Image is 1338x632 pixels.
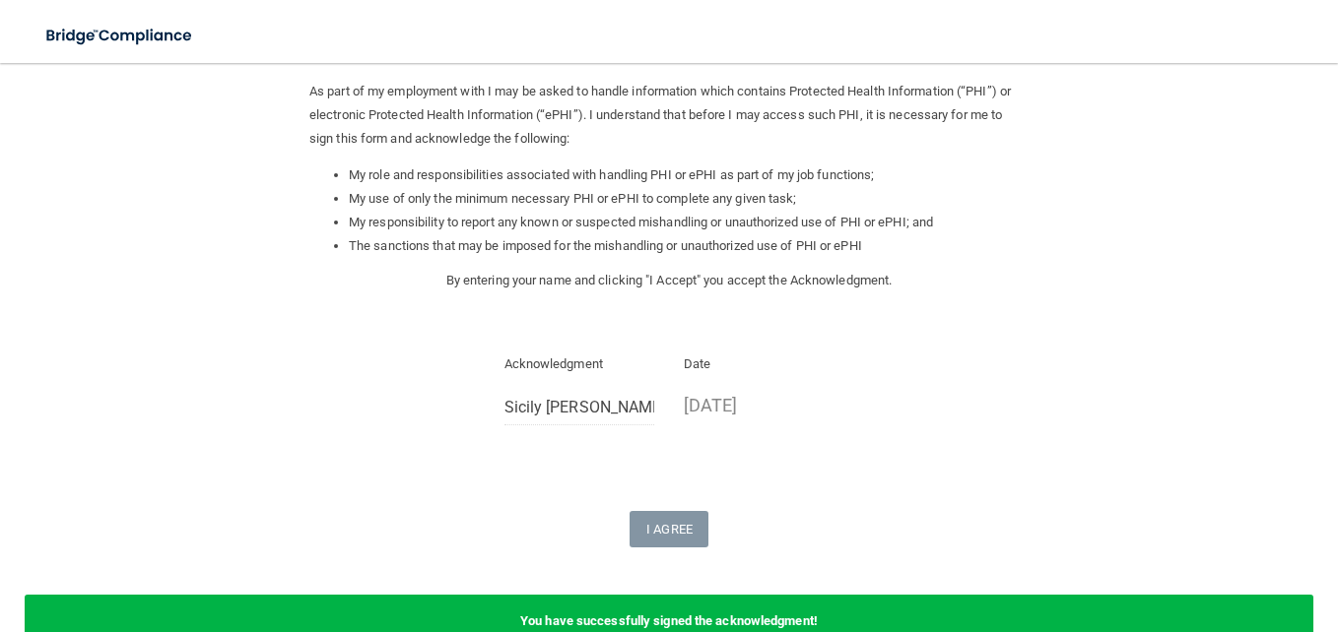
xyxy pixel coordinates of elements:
li: My use of only the minimum necessary PHI or ePHI to complete any given task; [349,187,1029,211]
p: As part of my employment with I may be asked to handle information which contains Protected Healt... [309,80,1029,151]
p: [DATE] [684,389,835,421]
b: You have successfully signed the acknowledgment! [520,613,818,628]
li: My responsibility to report any known or suspected mishandling or unauthorized use of PHI or ePHI... [349,211,1029,234]
p: Date [684,352,835,376]
iframe: Drift Widget Chat Controller [1239,496,1314,571]
button: I Agree [630,511,708,547]
p: Acknowledgment [504,352,655,376]
li: My role and responsibilities associated with handling PHI or ePHI as part of my job functions; [349,163,1029,187]
p: By entering your name and clicking "I Accept" you accept the Acknowledgment. [309,269,1029,292]
input: Full Name [504,389,655,425]
img: bridge_compliance_login_screen.278c3ca4.svg [30,16,211,56]
li: The sanctions that may be imposed for the mishandling or unauthorized use of PHI or ePHI [349,234,1029,258]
